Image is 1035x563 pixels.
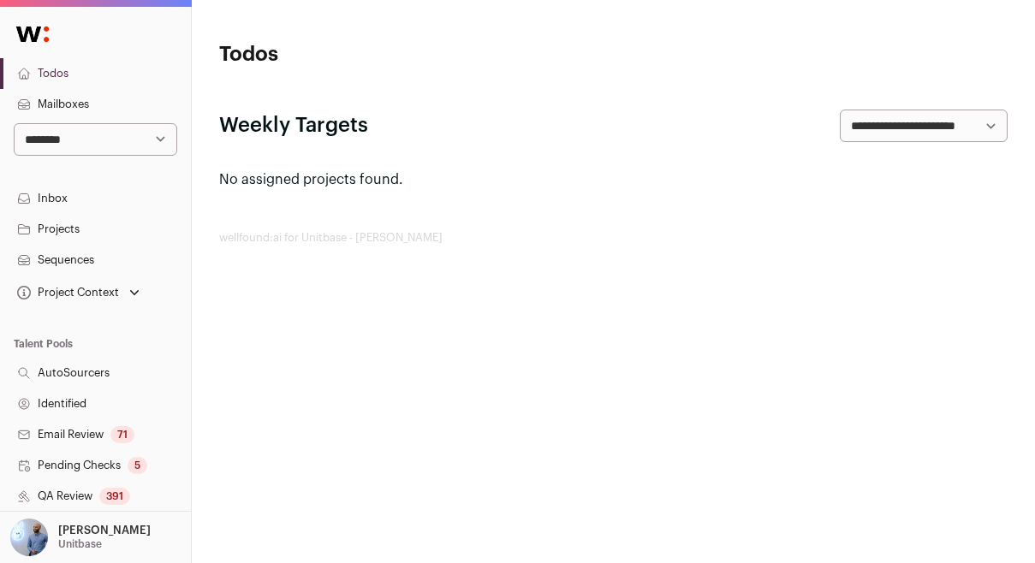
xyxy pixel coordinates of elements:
[110,426,134,443] div: 71
[219,112,368,139] h2: Weekly Targets
[14,281,143,305] button: Open dropdown
[219,169,1008,190] p: No assigned projects found.
[7,519,154,556] button: Open dropdown
[99,488,130,505] div: 391
[128,457,147,474] div: 5
[7,17,58,51] img: Wellfound
[58,537,102,551] p: Unitbase
[219,41,482,68] h1: Todos
[219,231,1008,245] footer: wellfound:ai for Unitbase - [PERSON_NAME]
[14,286,119,299] div: Project Context
[58,524,151,537] p: [PERSON_NAME]
[10,519,48,556] img: 97332-medium_jpg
